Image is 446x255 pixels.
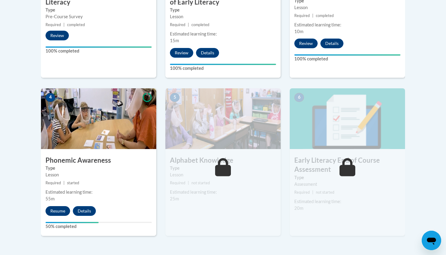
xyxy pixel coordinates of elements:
div: Pre-Course Survey [46,13,152,20]
span: | [63,181,65,185]
span: | [312,190,313,195]
span: 4 [46,93,55,102]
div: Estimated learning time: [294,22,400,28]
span: Required [294,13,310,18]
span: 55m [46,196,55,201]
label: 100% completed [294,56,400,62]
div: Your progress [294,54,400,56]
button: Review [46,31,69,40]
div: Estimated learning time: [170,31,276,37]
span: | [188,22,189,27]
div: Lesson [294,4,400,11]
label: 100% completed [46,48,152,54]
span: 6 [294,93,304,102]
div: Assessment [294,181,400,188]
span: 15m [170,38,179,43]
h3: Alphabet Knowledge [165,156,281,165]
button: Details [73,206,96,216]
div: Lesson [170,13,276,20]
label: Type [46,165,152,172]
span: | [63,22,65,27]
span: 10m [294,29,303,34]
div: Your progress [170,64,276,65]
span: | [188,181,189,185]
h3: Phonemic Awareness [41,156,156,165]
label: Type [170,7,276,13]
iframe: Button to launch messaging window [422,231,441,250]
img: Course Image [165,88,281,149]
span: started [67,181,79,185]
span: | [312,13,313,18]
img: Course Image [290,88,405,149]
label: Type [46,7,152,13]
span: Required [170,22,185,27]
button: Review [170,48,193,58]
span: completed [67,22,85,27]
span: completed [191,22,209,27]
button: Details [320,39,343,48]
span: Required [294,190,310,195]
div: Lesson [170,172,276,178]
span: completed [316,13,334,18]
label: Type [294,174,400,181]
span: Required [46,22,61,27]
div: Your progress [46,46,152,48]
h3: Early Literacy End of Course Assessment [290,156,405,175]
div: Your progress [46,222,99,223]
div: Estimated learning time: [294,198,400,205]
button: Resume [46,206,70,216]
button: Details [196,48,219,58]
div: Lesson [46,172,152,178]
span: not started [316,190,334,195]
span: not started [191,181,210,185]
button: Review [294,39,318,48]
img: Course Image [41,88,156,149]
div: Estimated learning time: [170,189,276,195]
label: Type [170,165,276,172]
span: Required [46,181,61,185]
span: 20m [294,206,303,211]
span: 5 [170,93,180,102]
label: 50% completed [46,223,152,230]
span: Required [170,181,185,185]
span: 25m [170,196,179,201]
label: 100% completed [170,65,276,72]
div: Estimated learning time: [46,189,152,195]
